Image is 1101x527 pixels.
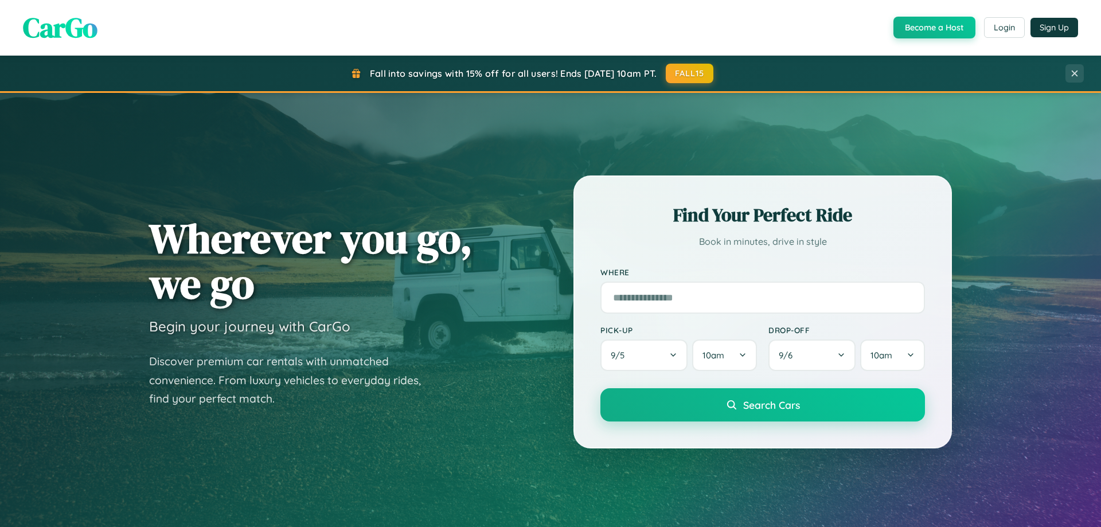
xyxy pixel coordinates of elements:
[860,339,925,371] button: 10am
[779,350,798,361] span: 9 / 6
[611,350,630,361] span: 9 / 5
[666,64,714,83] button: FALL15
[600,339,688,371] button: 9/5
[743,399,800,411] span: Search Cars
[1030,18,1078,37] button: Sign Up
[600,388,925,421] button: Search Cars
[23,9,97,46] span: CarGo
[149,318,350,335] h3: Begin your journey with CarGo
[768,325,925,335] label: Drop-off
[149,352,436,408] p: Discover premium car rentals with unmatched convenience. From luxury vehicles to everyday rides, ...
[692,339,757,371] button: 10am
[702,350,724,361] span: 10am
[768,339,856,371] button: 9/6
[984,17,1025,38] button: Login
[600,233,925,250] p: Book in minutes, drive in style
[370,68,657,79] span: Fall into savings with 15% off for all users! Ends [DATE] 10am PT.
[149,216,473,306] h1: Wherever you go, we go
[893,17,975,38] button: Become a Host
[600,325,757,335] label: Pick-up
[600,267,925,277] label: Where
[870,350,892,361] span: 10am
[600,202,925,228] h2: Find Your Perfect Ride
